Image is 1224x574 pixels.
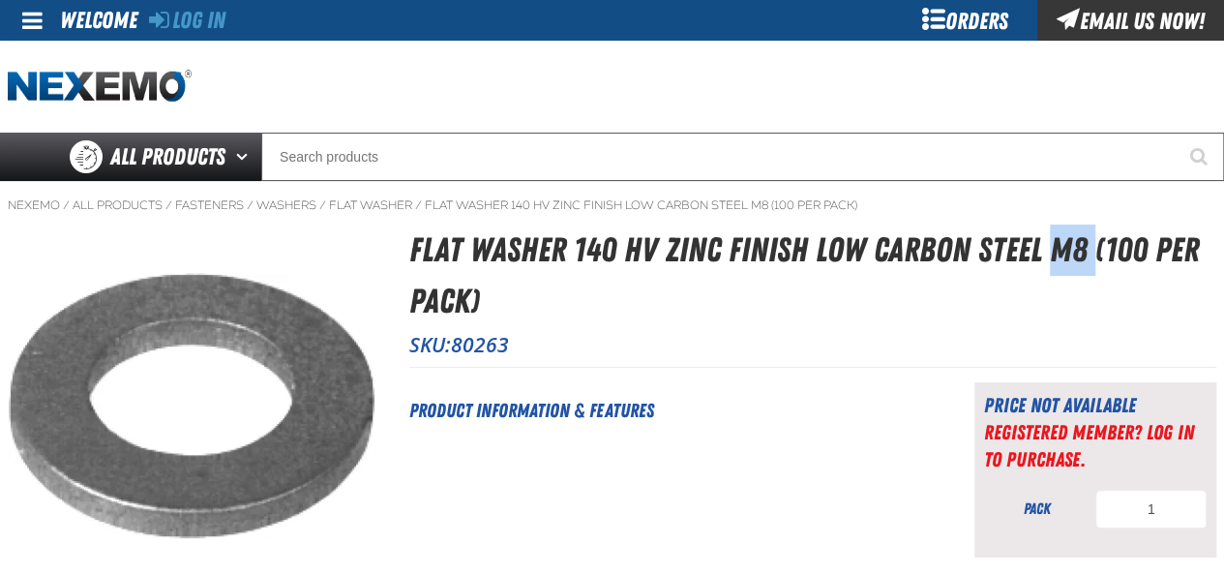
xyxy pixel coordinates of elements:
[256,197,316,213] a: Washers
[451,331,509,358] span: 80263
[165,197,172,213] span: /
[984,392,1207,419] div: Price not available
[1095,490,1207,529] input: Product Quantity
[1176,133,1224,181] button: Start Searching
[409,331,1216,358] p: SKU:
[8,197,60,213] a: Nexemo
[8,70,192,104] img: Nexemo logo
[984,498,1090,520] div: pack
[425,197,857,213] a: Flat Washer 140 HV Zinc Finish Low Carbon Steel M8 (100 per pack)
[73,197,163,213] a: All Products
[319,197,326,213] span: /
[110,139,225,174] span: All Products
[175,197,244,213] a: Fasteners
[8,197,1216,213] nav: Breadcrumbs
[409,225,1216,326] h1: Flat Washer 140 HV Zinc Finish Low Carbon Steel M8 (100 per pack)
[329,197,412,213] a: Flat Washer
[984,420,1194,471] a: Registered Member? Log In to purchase.
[9,273,374,538] img: Flat Washer 140 HV Zinc Finish Low Carbon Steel M8 (100 per pack)
[415,197,422,213] span: /
[409,396,926,425] h2: Product Information & Features
[247,197,254,213] span: /
[8,70,192,104] a: Home
[63,197,70,213] span: /
[229,133,261,181] button: Open All Products pages
[261,133,1224,181] input: Search
[149,7,225,34] a: Log In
